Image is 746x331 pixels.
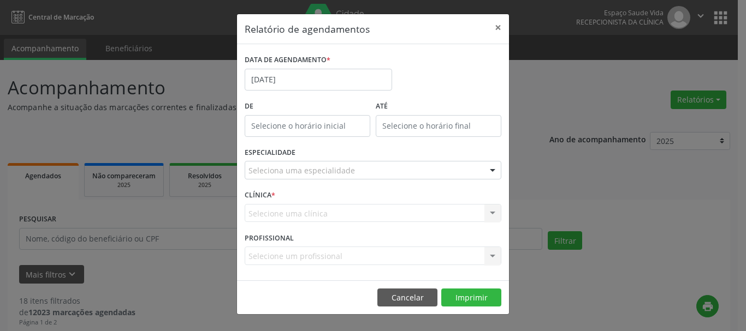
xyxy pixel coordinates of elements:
[245,98,370,115] label: De
[245,22,370,36] h5: Relatório de agendamentos
[441,288,501,307] button: Imprimir
[377,288,437,307] button: Cancelar
[376,115,501,137] input: Selecione o horário final
[245,69,392,91] input: Selecione uma data ou intervalo
[248,165,355,176] span: Seleciona uma especialidade
[245,145,295,161] label: ESPECIALIDADE
[487,14,509,41] button: Close
[245,230,294,246] label: PROFISSIONAL
[376,98,501,115] label: ATÉ
[245,115,370,137] input: Selecione o horário inicial
[245,187,275,204] label: CLÍNICA
[245,52,330,69] label: DATA DE AGENDAMENTO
